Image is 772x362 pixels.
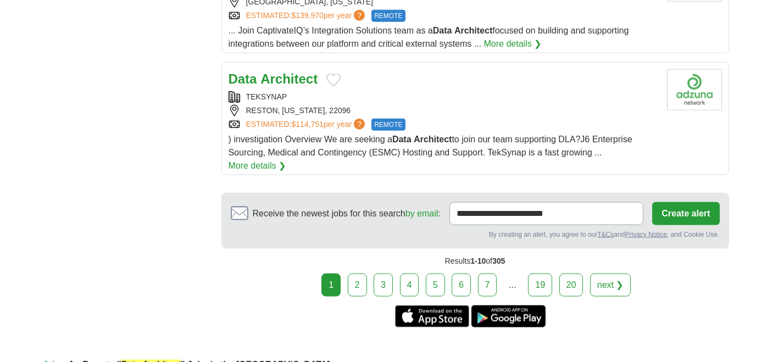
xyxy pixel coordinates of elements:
[392,135,412,144] strong: Data
[597,231,614,238] a: T&Cs
[246,119,368,131] a: ESTIMATED:$114,751per year?
[229,26,629,48] span: ... Join CaptivateIQ’s Integration Solutions team as a focused on building and supporting integra...
[559,274,584,297] a: 20
[326,74,341,87] button: Add to favorite jobs
[260,71,318,86] strong: Architect
[371,119,405,131] span: REMOTE
[231,230,720,240] div: By creating an alert, you agree to our and , and Cookie Use.
[400,274,419,297] a: 4
[492,257,505,265] span: 305
[478,274,497,297] a: 7
[221,249,729,274] div: Results of
[470,257,486,265] span: 1-10
[229,105,658,116] div: RESTON, [US_STATE], 22096
[229,71,318,86] a: Data Architect
[502,274,524,296] div: ...
[321,274,341,297] div: 1
[625,231,667,238] a: Privacy Notice
[354,119,365,130] span: ?
[406,209,438,218] a: by email
[291,11,323,20] span: $139,970
[471,305,546,327] a: Get the Android app
[426,274,445,297] a: 5
[454,26,492,35] strong: Architect
[229,135,632,157] span: ) investigation Overview We are seeking a to join our team supporting DLA?J6 Enterprise Sourcing,...
[484,37,542,51] a: More details ❯
[348,274,367,297] a: 2
[374,274,393,297] a: 3
[229,91,658,103] div: TEKSYNAP
[590,274,631,297] a: next ❯
[291,120,323,129] span: $114,751
[528,274,552,297] a: 19
[246,10,368,22] a: ESTIMATED:$139,970per year?
[371,10,405,22] span: REMOTE
[667,69,722,110] img: Company logo
[433,26,452,35] strong: Data
[652,202,719,225] button: Create alert
[414,135,452,144] strong: Architect
[253,207,441,220] span: Receive the newest jobs for this search :
[229,159,286,172] a: More details ❯
[354,10,365,21] span: ?
[229,71,257,86] strong: Data
[452,274,471,297] a: 6
[395,305,469,327] a: Get the iPhone app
